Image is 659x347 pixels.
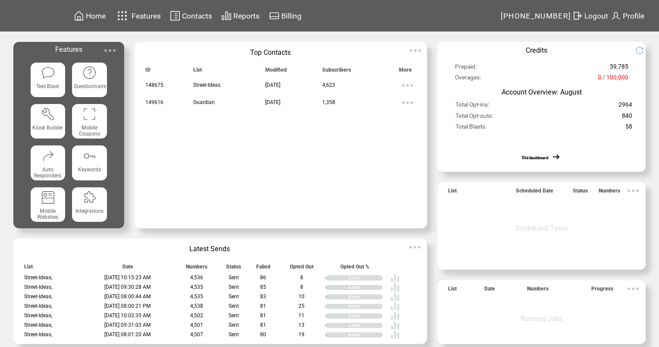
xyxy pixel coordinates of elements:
[406,239,424,256] img: ellypsis.svg
[132,12,161,20] span: Features
[145,99,163,105] span: 149616
[190,312,203,319] span: 4,502
[145,67,151,77] span: ID
[300,274,303,281] span: 8
[268,9,303,22] a: Billing
[322,99,335,105] span: 1,358
[322,67,351,77] span: Subscribers
[298,322,304,328] span: 13
[484,286,495,296] span: Date
[322,82,335,88] span: 4,623
[24,284,52,290] span: Street-Ideas,
[515,224,568,232] span: Scheduled Tasks
[193,82,220,88] span: Street-Ideas
[300,284,303,290] span: 8
[265,67,287,77] span: Modified
[104,331,151,338] span: [DATE] 08:01:20 AM
[260,312,266,319] span: 81
[516,188,553,198] span: Scheduled Date
[104,303,151,309] span: [DATE] 08:00:21 PM
[399,77,416,94] img: ellypsis.svg
[455,63,477,74] span: Prepaid:
[298,312,304,319] span: 11
[82,149,97,163] img: keywords.svg
[79,125,100,137] span: Mobile Coupons
[390,292,400,302] img: poll%20-%20white.svg
[86,12,106,20] span: Home
[72,63,107,97] a: Questionnaire
[526,46,547,54] span: Credits
[610,63,628,74] span: 59,785
[41,107,55,121] img: tool%201.svg
[260,322,266,328] span: 81
[122,264,133,274] span: Date
[74,83,106,89] span: Questionnaire
[189,245,230,253] span: Latest Sends
[635,46,650,55] img: refresh.png
[75,208,104,214] span: Integrations
[190,331,203,338] span: 4,507
[55,45,82,54] span: Features
[502,88,582,96] span: Account Overview: August
[115,9,130,23] img: features.svg
[407,42,424,59] img: ellypsis.svg
[72,145,107,180] a: Keywords
[32,125,63,131] span: Kiosk Builder
[623,12,644,20] span: Profile
[72,9,107,22] a: Home
[82,190,97,205] img: integrations.svg
[24,331,52,338] span: Street-Ideas,
[190,293,203,300] span: 4,535
[348,294,383,300] div: 0.22%
[226,264,241,274] span: Status
[298,331,304,338] span: 19
[390,311,400,321] img: poll%20-%20white.svg
[72,187,107,222] a: Integrations
[340,264,369,274] span: Opted Out %
[145,82,163,88] span: 148675
[190,284,203,290] span: 4,535
[82,107,97,121] img: coupons.svg
[229,274,239,281] span: Sent
[104,322,151,328] span: [DATE] 09:31:03 AM
[390,273,400,283] img: poll%20-%20white.svg
[521,315,563,323] span: Running Jobs
[190,274,203,281] span: 4,536
[41,190,55,205] img: mobile-websites.svg
[193,99,215,105] span: Guardian
[573,188,588,198] span: Status
[104,284,151,290] span: [DATE] 09:30:28 AM
[190,303,203,309] span: 4,538
[113,7,162,24] a: Features
[24,264,33,274] span: List
[104,312,151,319] span: [DATE] 10:02:35 AM
[24,322,52,328] span: Street-Ideas,
[455,112,493,123] span: Total Opt-outs:
[229,284,239,290] span: Sent
[348,313,383,319] div: 0.24%
[34,167,61,179] span: Auto Responders
[501,12,571,20] span: [PHONE_NUMBER]
[24,312,52,319] span: Street-Ideas,
[281,12,301,20] span: Billing
[298,303,304,309] span: 25
[390,283,400,292] img: poll%20-%20white.svg
[527,286,549,296] span: Numbers
[584,12,608,20] span: Logout
[104,274,151,281] span: [DATE] 10:15:23 AM
[399,94,416,111] img: ellypsis.svg
[31,187,65,222] a: Mobile Websites
[571,9,609,22] a: Logout
[591,286,613,296] span: Progress
[104,293,151,300] span: [DATE] 08:00:44 AM
[624,182,642,199] img: ellypsis.svg
[348,323,383,328] div: 0.29%
[572,10,583,21] img: exit.svg
[265,99,280,105] span: [DATE]
[390,330,400,340] img: poll%20-%20white.svg
[348,275,383,281] div: 0.18%
[220,9,261,22] a: Reports
[625,123,632,134] span: 58
[31,63,65,97] a: Text Blast
[182,12,212,20] span: Contacts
